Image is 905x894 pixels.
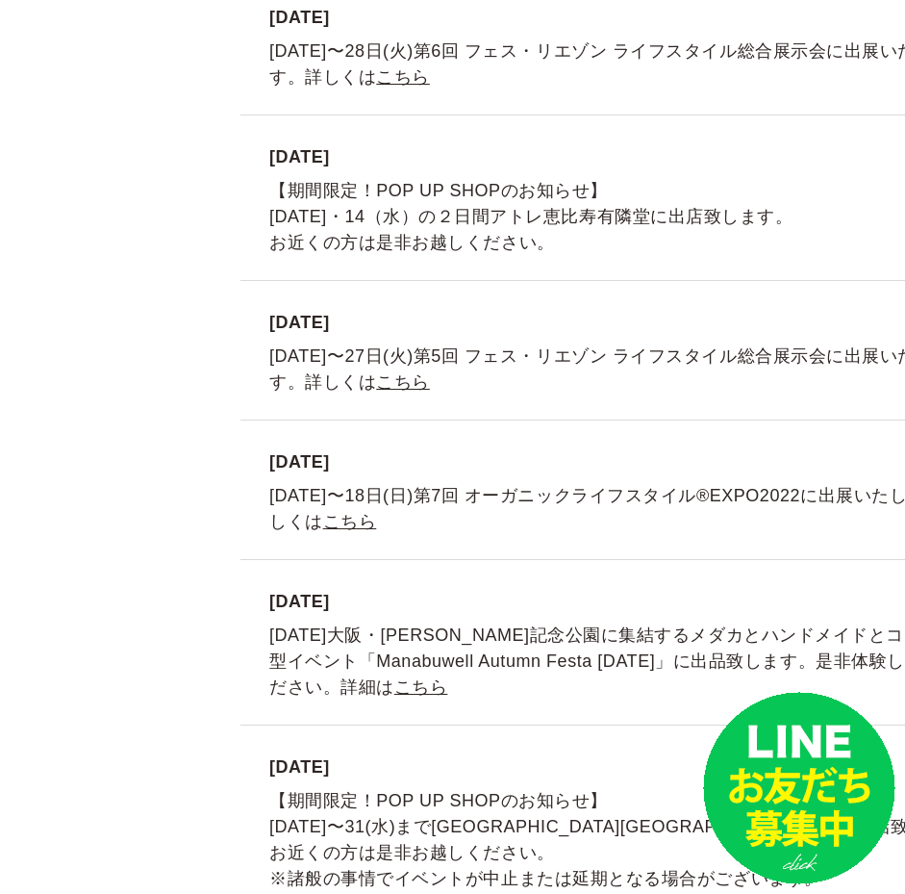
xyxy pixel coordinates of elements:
img: small_line.png [703,692,895,884]
a: こちら [376,67,430,87]
a: こちら [323,512,377,531]
a: こちら [394,677,448,697]
a: こちら [376,372,430,392]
